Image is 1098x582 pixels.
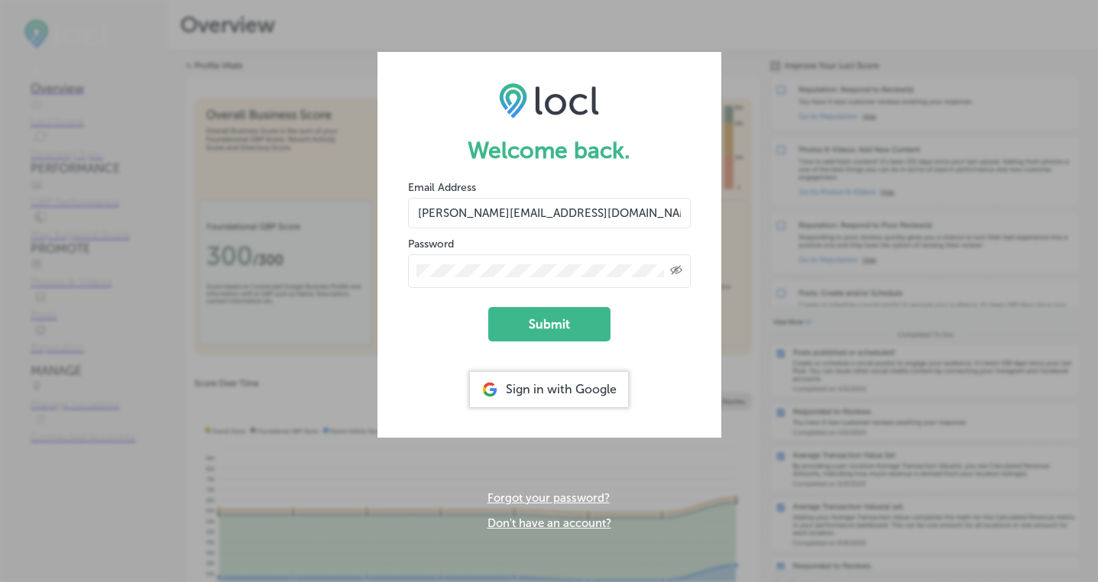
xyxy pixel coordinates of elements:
img: LOCL logo [499,82,599,118]
label: Password [408,238,454,251]
label: Email Address [408,181,476,194]
span: Toggle password visibility [670,264,682,278]
a: Don't have an account? [487,516,611,530]
button: Submit [488,307,611,341]
a: Forgot your password? [487,491,610,505]
div: Sign in with Google [470,372,628,407]
h1: Welcome back. [408,137,691,164]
